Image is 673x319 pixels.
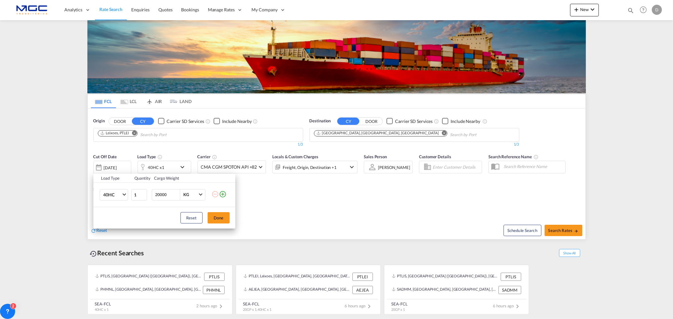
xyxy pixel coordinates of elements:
md-icon: icon-plus-circle-outline [219,190,227,198]
input: Enter Weight [155,189,180,200]
md-icon: icon-minus-circle-outline [211,190,219,198]
button: Reset [180,212,203,223]
th: Load Type [93,174,131,183]
th: Quantity [131,174,150,183]
md-select: Choose: 40HC [100,189,128,200]
div: KG [183,192,189,197]
button: Done [208,212,230,223]
div: Cargo Weight [154,175,208,181]
input: Qty [131,189,147,200]
span: 40HC [103,192,121,198]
